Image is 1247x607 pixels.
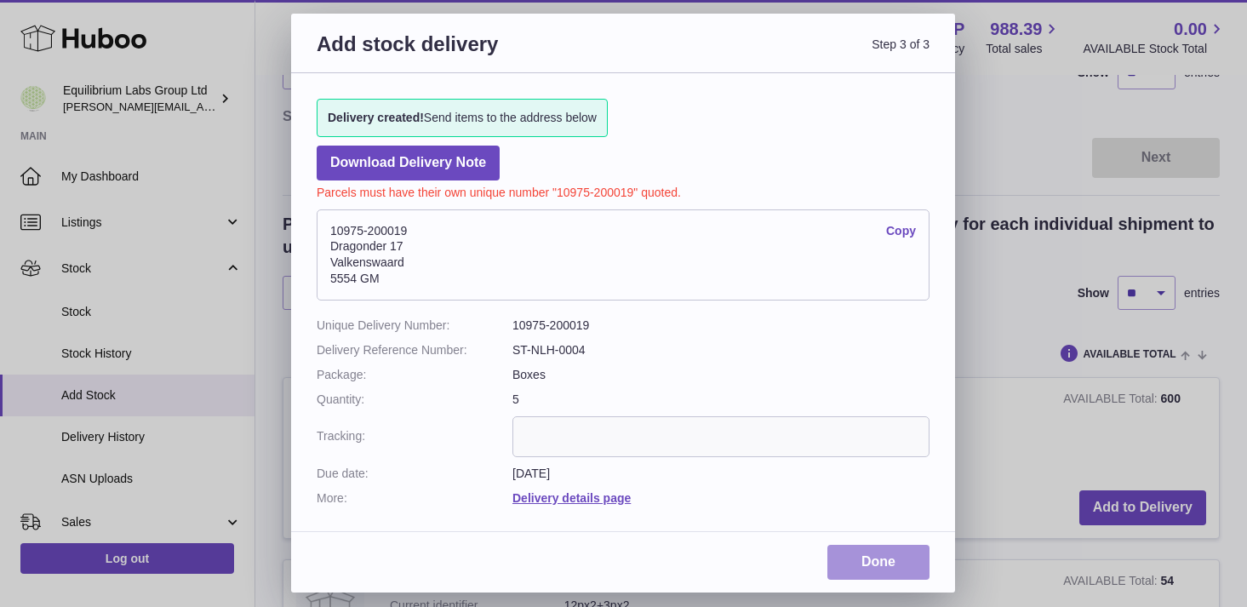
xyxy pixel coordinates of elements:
[623,31,930,77] span: Step 3 of 3
[512,342,930,358] dd: ST-NLH-0004
[317,490,512,507] dt: More:
[328,110,597,126] span: Send items to the address below
[317,209,930,301] address: 10975-200019 Dragonder 17 Valkenswaard 5554 GM
[512,491,631,505] a: Delivery details page
[317,416,512,457] dt: Tracking:
[512,466,930,482] dd: [DATE]
[317,367,512,383] dt: Package:
[827,545,930,580] a: Done
[317,180,930,201] p: Parcels must have their own unique number "10975-200019" quoted.
[317,31,623,77] h3: Add stock delivery
[317,146,500,180] a: Download Delivery Note
[512,367,930,383] dd: Boxes
[886,223,916,239] a: Copy
[317,342,512,358] dt: Delivery Reference Number:
[317,392,512,408] dt: Quantity:
[317,318,512,334] dt: Unique Delivery Number:
[317,466,512,482] dt: Due date:
[512,318,930,334] dd: 10975-200019
[512,392,930,408] dd: 5
[328,111,424,124] strong: Delivery created!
